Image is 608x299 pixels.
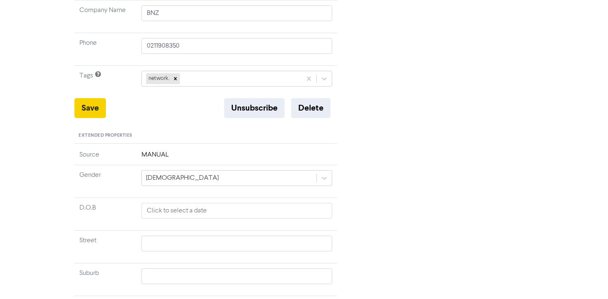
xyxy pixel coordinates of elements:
td: Tags [74,66,136,99]
div: [DEMOGRAPHIC_DATA] [146,173,219,183]
td: Source [74,150,136,165]
td: D.O.B [74,198,136,230]
div: Extended Properties [74,128,337,144]
button: Delete [291,98,330,118]
button: Unsubscribe [224,98,285,118]
div: network. [146,73,171,84]
td: MANUAL [136,150,337,165]
button: Save [74,98,106,118]
input: Click to select a date [141,203,332,219]
iframe: Chat Widget [567,259,608,299]
td: Phone [74,33,136,66]
td: Company Name [74,0,136,33]
td: Gender [74,165,136,198]
td: Street [74,230,136,263]
td: Suburb [74,263,136,296]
